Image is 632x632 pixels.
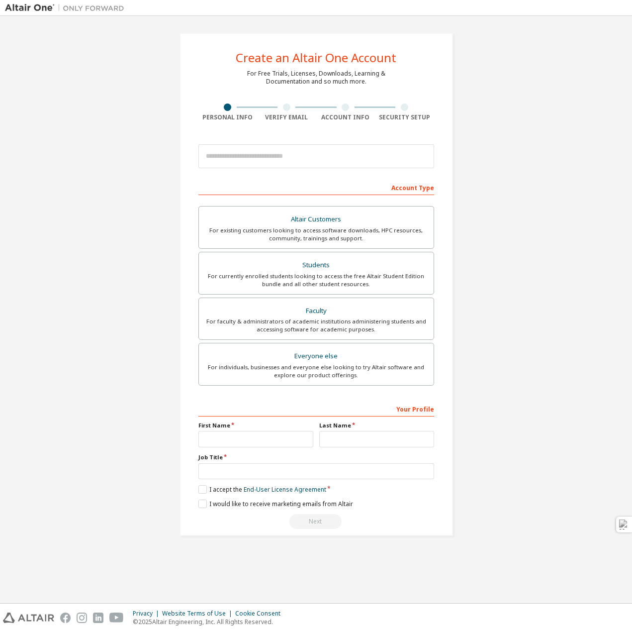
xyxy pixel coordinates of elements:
[133,610,162,618] div: Privacy
[198,453,434,461] label: Job Title
[247,70,385,86] div: For Free Trials, Licenses, Downloads, Learning & Documentation and so much more.
[198,500,353,508] label: I would like to receive marketing emails from Altair
[205,212,428,226] div: Altair Customers
[3,613,54,623] img: altair_logo.svg
[198,485,326,494] label: I accept the
[316,113,375,121] div: Account Info
[205,317,428,333] div: For faculty & administrators of academic institutions administering students and accessing softwa...
[162,610,235,618] div: Website Terms of Use
[198,421,313,429] label: First Name
[244,485,326,494] a: End-User License Agreement
[235,610,286,618] div: Cookie Consent
[198,113,258,121] div: Personal Info
[205,226,428,242] div: For existing customers looking to access software downloads, HPC resources, community, trainings ...
[375,113,434,121] div: Security Setup
[109,613,124,623] img: youtube.svg
[205,304,428,318] div: Faculty
[93,613,103,623] img: linkedin.svg
[198,179,434,195] div: Account Type
[198,514,434,529] div: Read and acccept EULA to continue
[205,272,428,288] div: For currently enrolled students looking to access the free Altair Student Edition bundle and all ...
[205,363,428,379] div: For individuals, businesses and everyone else looking to try Altair software and explore our prod...
[60,613,71,623] img: facebook.svg
[5,3,129,13] img: Altair One
[319,421,434,429] label: Last Name
[77,613,87,623] img: instagram.svg
[133,618,286,626] p: © 2025 Altair Engineering, Inc. All Rights Reserved.
[257,113,316,121] div: Verify Email
[205,258,428,272] div: Students
[198,401,434,417] div: Your Profile
[236,52,396,64] div: Create an Altair One Account
[205,349,428,363] div: Everyone else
